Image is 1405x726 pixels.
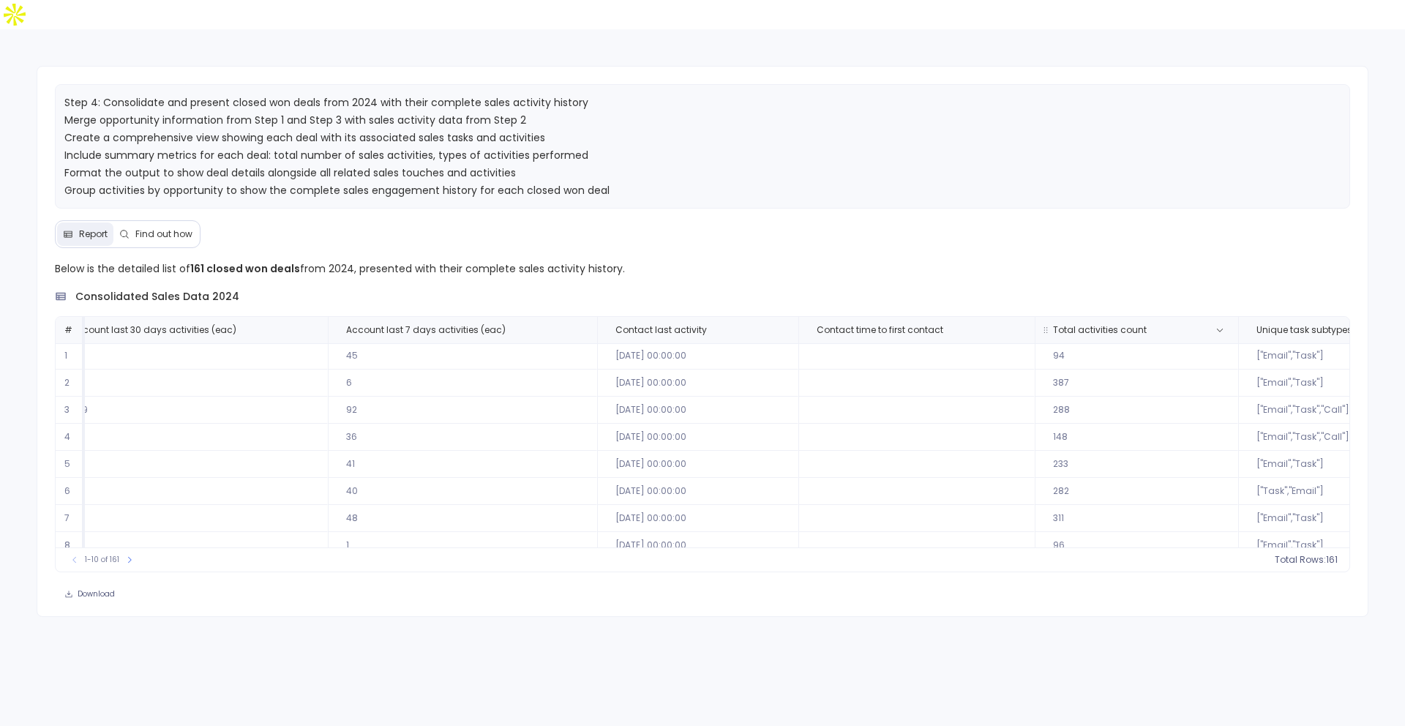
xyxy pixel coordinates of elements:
[53,343,328,370] td: 135
[1035,451,1238,478] td: 233
[1035,532,1238,559] td: 96
[328,424,597,451] td: 36
[1035,370,1238,397] td: 387
[53,505,328,532] td: 153
[817,324,943,336] span: Contact time to first contact
[64,323,72,336] span: #
[79,228,108,240] span: Report
[328,451,597,478] td: 41
[56,478,85,505] td: 6
[615,324,707,336] span: Contact last activity
[53,478,328,505] td: 126
[597,397,798,424] td: [DATE] 00:00:00
[1326,554,1338,566] span: 161
[135,228,192,240] span: Find out how
[64,95,610,233] span: Step 4: Consolidate and present closed won deals from 2024 with their complete sales activity his...
[1275,554,1326,566] span: Total Rows:
[1053,324,1147,336] span: Total activities count
[597,505,798,532] td: [DATE] 00:00:00
[56,397,85,424] td: 3
[1035,478,1238,505] td: 282
[597,370,798,397] td: [DATE] 00:00:00
[1035,343,1238,370] td: 94
[1035,397,1238,424] td: 288
[113,222,198,246] button: Find out how
[57,222,113,246] button: Report
[56,451,85,478] td: 5
[53,451,328,478] td: 121
[328,397,597,424] td: 92
[597,532,798,559] td: [DATE] 00:00:00
[56,424,85,451] td: 4
[53,397,328,424] td: 269
[56,343,85,370] td: 1
[328,370,597,397] td: 6
[328,505,597,532] td: 48
[328,343,597,370] td: 45
[78,589,115,599] span: Download
[71,324,236,336] span: Account last 30 days activities (eac)
[53,532,328,559] td: 11
[1035,424,1238,451] td: 148
[55,260,1351,277] p: Below is the detailed list of from 2024, presented with their complete sales activity history.
[53,370,328,397] td: 22
[56,505,85,532] td: 7
[56,532,85,559] td: 8
[597,478,798,505] td: [DATE] 00:00:00
[1256,324,1352,336] span: Unique task subtypes
[55,584,124,605] button: Download
[53,424,328,451] td: 106
[597,343,798,370] td: [DATE] 00:00:00
[346,324,506,336] span: Account last 7 days activities (eac)
[328,532,597,559] td: 1
[597,424,798,451] td: [DATE] 00:00:00
[56,370,85,397] td: 2
[597,451,798,478] td: [DATE] 00:00:00
[328,478,597,505] td: 40
[190,261,300,276] strong: 161 closed won deals
[85,554,119,566] span: 1-10 of 161
[75,289,239,304] span: consolidated sales data 2024
[1035,505,1238,532] td: 311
